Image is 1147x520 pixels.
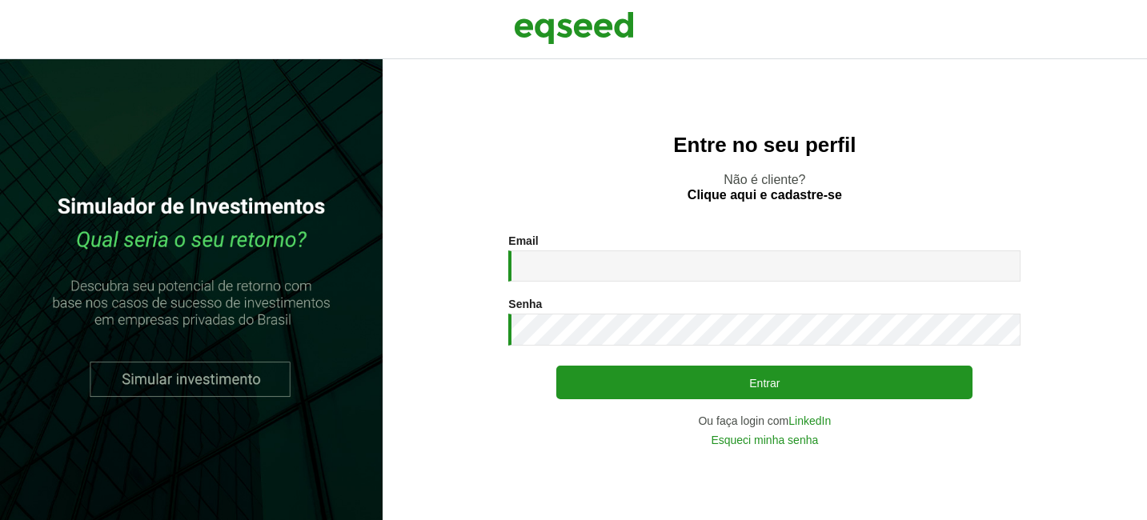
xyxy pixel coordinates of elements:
[508,235,538,246] label: Email
[508,298,542,310] label: Senha
[788,415,831,426] a: LinkedIn
[556,366,973,399] button: Entrar
[688,189,842,202] a: Clique aqui e cadastre-se
[415,172,1115,202] p: Não é cliente?
[508,415,1021,426] div: Ou faça login com
[415,134,1115,157] h2: Entre no seu perfil
[711,434,818,446] a: Esqueci minha senha
[514,8,634,48] img: EqSeed Logo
